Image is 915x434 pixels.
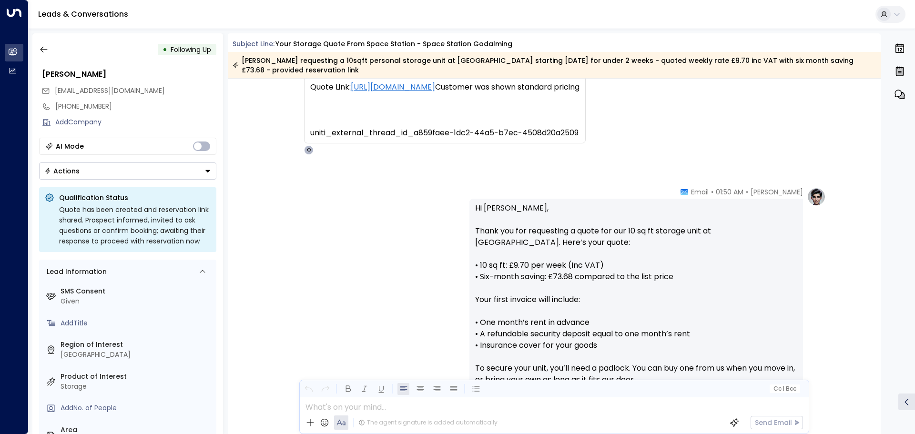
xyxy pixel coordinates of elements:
[351,81,435,93] a: [URL][DOMAIN_NAME]
[773,385,796,392] span: Cc Bcc
[55,101,216,111] div: [PHONE_NUMBER]
[769,384,800,394] button: Cc|Bcc
[751,187,803,197] span: [PERSON_NAME]
[711,187,713,197] span: •
[716,187,743,197] span: 01:50 AM
[38,9,128,20] a: Leads & Conversations
[61,286,213,296] label: SMS Consent
[61,382,213,392] div: Storage
[55,86,165,96] span: sysytosyti@gmail.com
[163,41,167,58] div: •
[55,86,165,95] span: [EMAIL_ADDRESS][DOMAIN_NAME]
[61,403,213,413] div: AddNo. of People
[233,56,875,75] div: [PERSON_NAME] requesting a 10sqft personal storage unit at [GEOGRAPHIC_DATA] starting [DATE] for ...
[303,383,315,395] button: Undo
[43,267,107,277] div: Lead Information
[61,350,213,360] div: [GEOGRAPHIC_DATA]
[42,69,216,80] div: [PERSON_NAME]
[39,162,216,180] button: Actions
[304,145,314,155] div: O
[44,167,80,175] div: Actions
[61,318,213,328] div: AddTitle
[61,296,213,306] div: Given
[746,187,748,197] span: •
[319,383,331,395] button: Redo
[275,39,512,49] div: Your storage quote from Space Station - Space Station Godalming
[56,141,84,151] div: AI Mode
[61,340,213,350] label: Region of Interest
[783,385,784,392] span: |
[55,117,216,127] div: AddCompany
[59,193,211,202] p: Qualification Status
[358,418,498,427] div: The agent signature is added automatically
[59,204,211,246] div: Quote has been created and reservation link shared. Prospect informed, invited to ask questions o...
[39,162,216,180] div: Button group with a nested menu
[233,39,274,49] span: Subject Line:
[171,45,211,54] span: Following Up
[61,372,213,382] label: Product of Interest
[691,187,709,197] span: Email
[807,187,826,206] img: profile-logo.png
